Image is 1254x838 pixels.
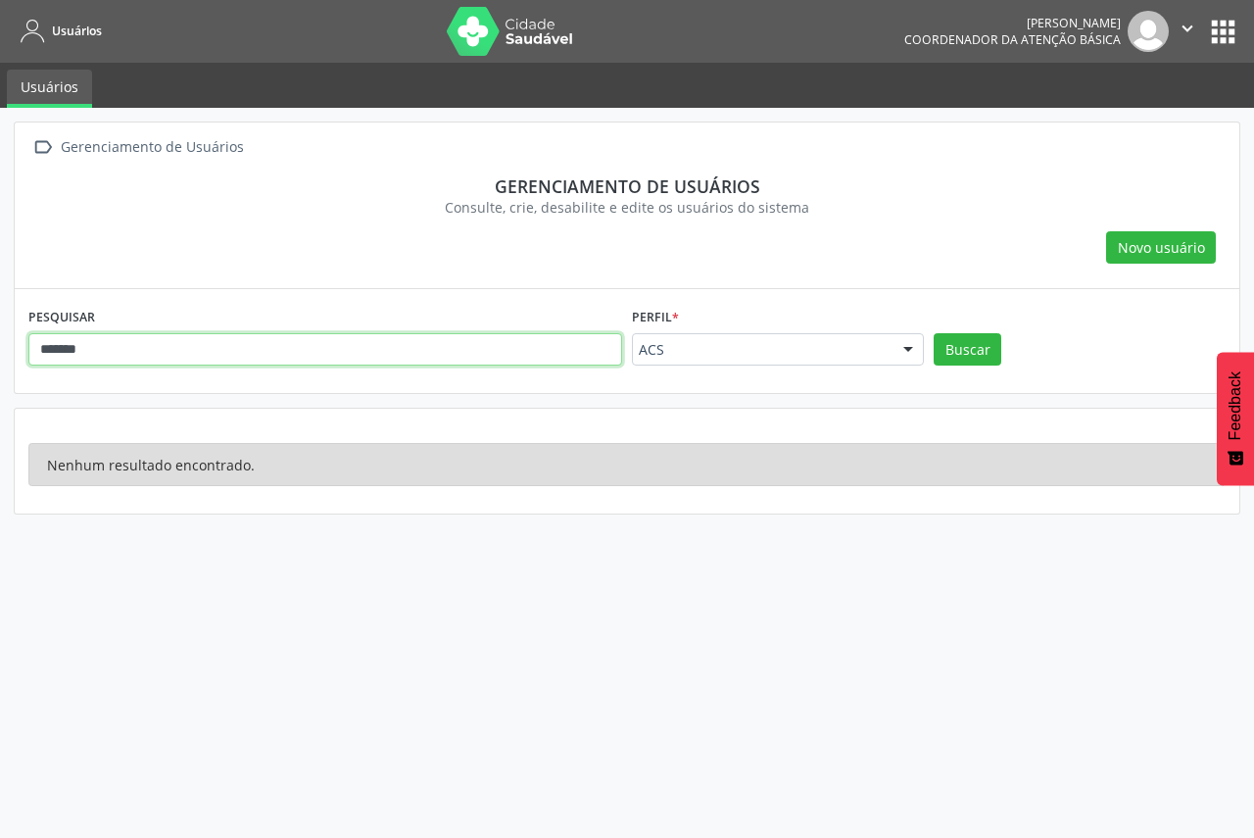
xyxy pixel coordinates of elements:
span: ACS [639,340,884,360]
img: img [1128,11,1169,52]
span: Coordenador da Atenção Básica [904,31,1121,48]
button: apps [1206,15,1240,49]
label: Perfil [632,303,679,333]
a: Usuários [7,70,92,108]
button: Feedback - Mostrar pesquisa [1217,352,1254,485]
button: Novo usuário [1106,231,1216,265]
i:  [28,133,57,162]
div: Gerenciamento de usuários [42,175,1212,197]
i:  [1177,18,1198,39]
button: Buscar [934,333,1001,367]
div: [PERSON_NAME] [904,15,1121,31]
div: Consulte, crie, desabilite e edite os usuários do sistema [42,197,1212,218]
label: PESQUISAR [28,303,95,333]
span: Usuários [52,23,102,39]
a:  Gerenciamento de Usuários [28,133,247,162]
a: Usuários [14,15,102,47]
span: Novo usuário [1118,237,1205,258]
div: Nenhum resultado encontrado. [28,443,1226,486]
button:  [1169,11,1206,52]
div: Gerenciamento de Usuários [57,133,247,162]
span: Feedback [1227,371,1244,440]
